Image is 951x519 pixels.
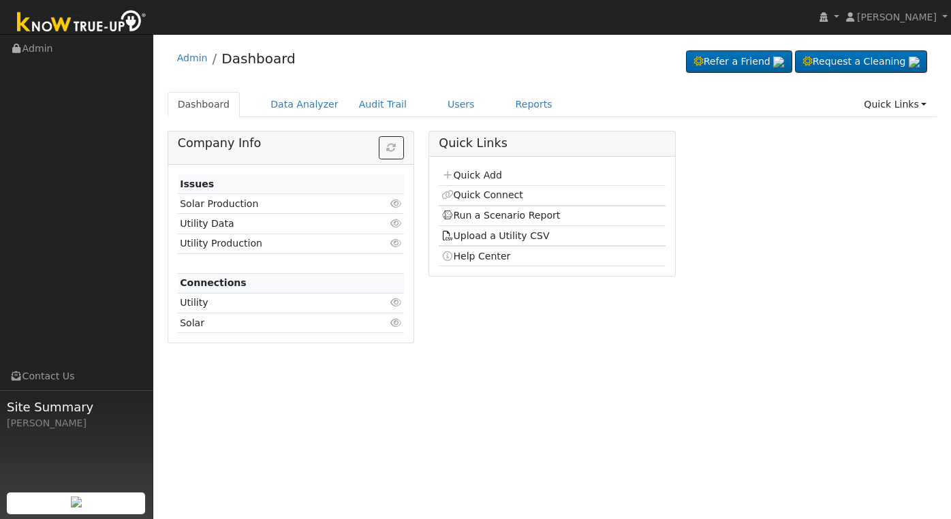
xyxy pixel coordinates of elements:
a: Reports [505,92,563,117]
td: Solar [178,313,368,333]
img: retrieve [71,497,82,507]
div: [PERSON_NAME] [7,416,146,430]
strong: Issues [180,178,214,189]
i: Click to view [390,318,402,328]
a: Admin [177,52,208,63]
a: Users [437,92,485,117]
h5: Quick Links [439,136,665,151]
strong: Connections [180,277,247,288]
i: Click to view [390,199,402,208]
img: retrieve [773,57,784,67]
a: Quick Connect [441,189,523,200]
a: Quick Add [441,170,502,180]
i: Click to view [390,298,402,307]
td: Utility Production [178,234,368,253]
td: Utility [178,293,368,313]
a: Refer a Friend [686,50,792,74]
i: Click to view [390,238,402,248]
a: Dashboard [221,50,296,67]
img: Know True-Up [10,7,153,38]
span: Site Summary [7,398,146,416]
a: Data Analyzer [260,92,349,117]
a: Run a Scenario Report [441,210,561,221]
span: [PERSON_NAME] [857,12,937,22]
td: Utility Data [178,214,368,234]
img: retrieve [909,57,920,67]
a: Audit Trail [349,92,417,117]
a: Quick Links [854,92,937,117]
td: Solar Production [178,194,368,214]
a: Upload a Utility CSV [441,230,550,241]
a: Dashboard [168,92,240,117]
a: Request a Cleaning [795,50,927,74]
i: Click to view [390,219,402,228]
a: Help Center [441,251,511,262]
h5: Company Info [178,136,404,151]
